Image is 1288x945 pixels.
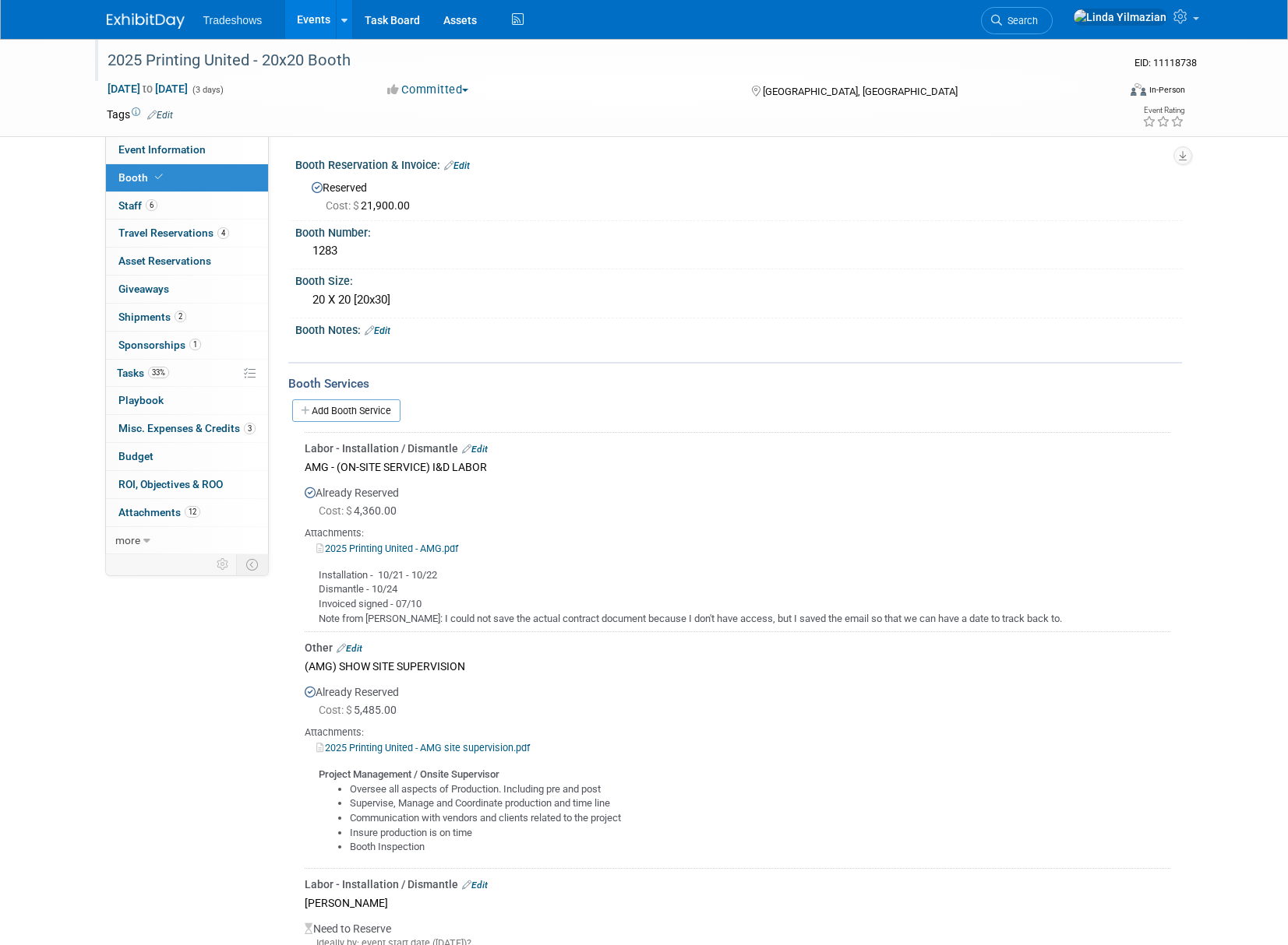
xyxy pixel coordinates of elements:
span: 4,360.00 [319,504,403,517]
a: Edit [444,160,470,171]
span: Attachments [118,506,200,518]
div: Reserved [307,176,1170,213]
div: Booth Size: [295,269,1182,289]
a: Edit [462,444,488,455]
span: 6 [146,199,157,211]
div: Installation - 10/21 - 10/22 Dismantle - 10/24 Invoiced signed - 07/10 Note from [PERSON_NAME]: I... [305,556,1170,626]
a: Edit [337,643,362,654]
span: Travel Reservations [118,227,229,239]
span: ROI, Objectives & ROO [118,478,223,490]
span: Asset Reservations [118,255,211,267]
a: 2025 Printing United - AMG site supervision.pdf [316,742,530,754]
div: [PERSON_NAME] [305,892,1170,913]
div: Attachments: [305,725,1170,739]
span: 3 [244,423,256,434]
td: Toggle Event Tabs [236,554,268,574]
div: Labor - Installation / Dismantle [305,876,1170,892]
a: Travel Reservations4 [106,220,268,247]
span: Staff [118,199,157,212]
a: Event Information [106,136,268,163]
span: Misc. Expenses & Credits [118,422,256,434]
a: Playbook [106,387,268,414]
div: (AMG) SHOW SITE SUPERVISION [305,655,1170,676]
div: Other [305,640,1170,655]
span: Shipments [118,311,186,323]
li: Supervise, Manage and Coordinate production and time line [350,796,1170,811]
div: Booth Number: [295,221,1182,241]
a: Booth [106,164,268,191]
a: 2025 Printing United - AMG.pdf [316,543,458,554]
a: Asset Reservations [106,248,268,275]
div: Attachments: [305,526,1170,540]
span: Search [1002,15,1038,26]
span: more [115,534,140,546]
a: Sponsorships1 [106,332,268,359]
span: Sponsorships [118,339,201,351]
td: Personalize Event Tab Strip [210,554,237,574]
div: Booth Notes: [295,318,1182,339]
a: Edit [365,325,390,336]
span: Event ID: 11118738 [1134,57,1197,69]
div: In-Person [1149,84,1185,96]
span: Cost: $ [326,199,361,212]
span: to [140,83,155,95]
a: Edit [147,110,173,121]
a: Edit [462,880,488,891]
span: 2 [175,311,186,322]
span: Playbook [118,394,164,406]
span: 4 [217,227,229,239]
button: Committed [382,82,475,98]
div: 20 X 20 [20x30] [307,288,1170,312]
span: Event Information [118,143,206,156]
a: Shipments2 [106,304,268,331]
span: [GEOGRAPHIC_DATA], [GEOGRAPHIC_DATA] [763,86,958,97]
span: Cost: $ [319,504,354,517]
div: 1283 [307,239,1170,263]
span: Budget [118,450,154,462]
li: Insure production is on time [350,826,1170,841]
div: Labor - Installation / Dismantle [305,441,1170,456]
div: 2025 Printing United - 20x20 Booth [102,47,1094,75]
li: Booth Inspection [350,840,1170,855]
li: Communication with vendors and clients related to the project [350,811,1170,826]
span: [DATE] [DATE] [107,82,189,96]
a: more [106,527,268,554]
span: 1 [189,339,201,350]
a: Misc. Expenses & Credits3 [106,415,268,442]
a: Staff6 [106,192,268,220]
span: (3 days) [191,85,224,95]
div: Event Format [1025,81,1186,104]
b: Project Management / Onsite Supervisor [319,768,499,780]
img: Format-Inperson.png [1131,83,1146,96]
a: Giveaways [106,276,268,303]
a: Add Booth Service [292,399,401,422]
li: Oversee all aspects of Production. Including pre and post [350,782,1170,797]
a: Tasks33% [106,360,268,387]
a: Budget [106,443,268,470]
img: Linda Yilmazian [1073,9,1167,26]
div: Already Reserved [305,676,1170,855]
span: 12 [185,506,200,518]
td: Tags [107,107,173,122]
span: Cost: $ [319,704,354,716]
div: Event Rating [1142,107,1184,114]
span: Tradeshows [203,14,263,26]
div: Booth Reservation & Invoice: [295,153,1182,174]
span: Giveaways [118,283,169,295]
span: 5,485.00 [319,704,403,716]
a: ROI, Objectives & ROO [106,471,268,498]
a: Attachments12 [106,499,268,526]
span: 33% [148,367,169,378]
div: AMG - (ON-SITE SERVICE) I&D LABOR [305,456,1170,477]
span: Tasks [117,367,169,379]
span: Booth [118,171,166,184]
div: Already Reserved [305,477,1170,626]
i: Booth reservation complete [155,173,163,181]
img: ExhibitDay [107,13,185,29]
div: Booth Services [288,375,1182,392]
a: Search [981,7,1053,34]
span: 21,900.00 [326,199,416,212]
